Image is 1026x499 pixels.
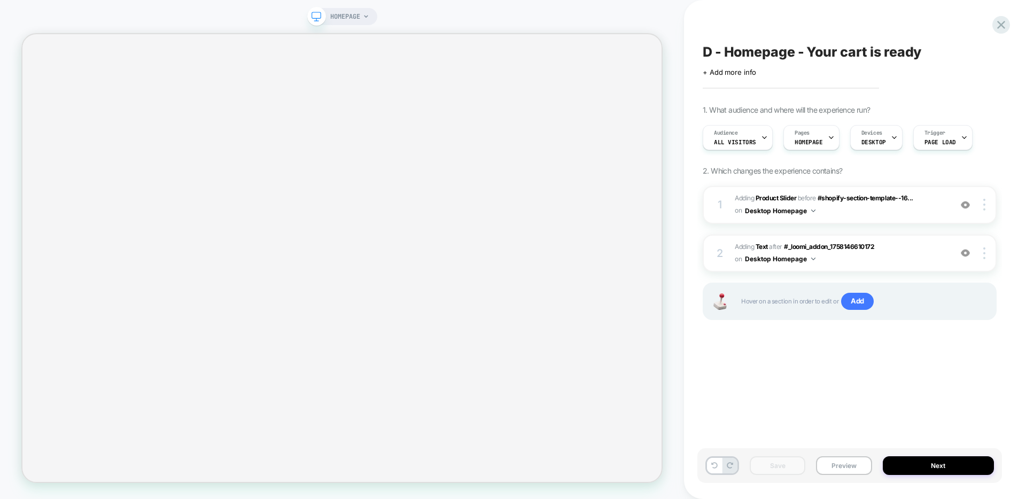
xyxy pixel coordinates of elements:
[798,194,816,202] span: BEFORE
[703,105,870,114] span: 1. What audience and where will the experience run?
[983,247,985,259] img: close
[861,129,882,137] span: Devices
[861,138,886,146] span: DESKTOP
[735,243,768,251] span: Adding
[924,138,956,146] span: Page Load
[745,204,815,217] button: Desktop Homepage
[795,138,823,146] span: HOMEPAGE
[741,293,985,310] span: Hover on a section in order to edit or
[784,243,874,251] span: #_loomi_addon_1758146610172
[756,243,768,251] b: Text
[714,244,725,263] div: 2
[883,456,994,475] button: Next
[818,194,913,202] span: #shopify-section-template--16...
[811,209,815,212] img: down arrow
[841,293,874,310] span: Add
[735,194,796,202] span: Adding
[714,138,756,146] span: All Visitors
[703,68,756,76] span: + Add more info
[769,243,782,251] span: AFTER
[816,456,872,475] button: Preview
[795,129,810,137] span: Pages
[714,195,725,214] div: 1
[745,252,815,266] button: Desktop Homepage
[750,456,805,475] button: Save
[703,166,842,175] span: 2. Which changes the experience contains?
[961,200,970,209] img: crossed eye
[924,129,945,137] span: Trigger
[714,129,738,137] span: Audience
[961,248,970,258] img: crossed eye
[709,293,730,310] img: Joystick
[756,194,796,202] b: Product Slider
[703,44,921,60] span: D - Homepage - Your cart is ready
[983,199,985,210] img: close
[811,258,815,260] img: down arrow
[735,205,742,216] span: on
[735,253,742,265] span: on
[330,8,360,25] span: HOMEPAGE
